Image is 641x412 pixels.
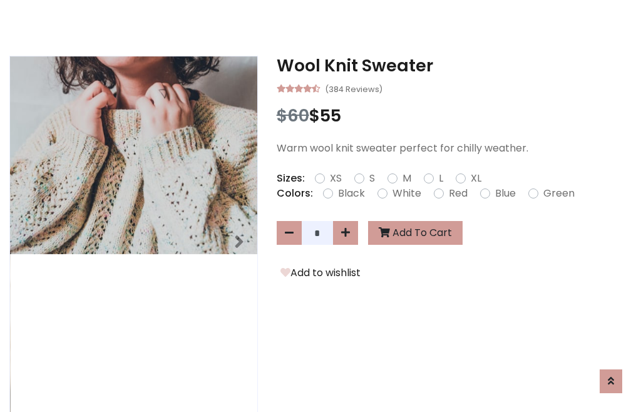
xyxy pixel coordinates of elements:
[369,171,375,186] label: S
[403,171,411,186] label: M
[368,221,463,245] button: Add To Cart
[330,171,342,186] label: XS
[277,106,632,126] h3: $
[495,186,516,201] label: Blue
[277,56,632,76] h3: Wool Knit Sweater
[325,81,382,96] small: (384 Reviews)
[471,171,481,186] label: XL
[10,56,257,254] img: Image
[277,186,313,201] p: Colors:
[338,186,365,201] label: Black
[277,104,309,127] span: $60
[543,186,575,201] label: Green
[392,186,421,201] label: White
[277,171,305,186] p: Sizes:
[277,141,632,156] p: Warm wool knit sweater perfect for chilly weather.
[277,265,364,281] button: Add to wishlist
[439,171,443,186] label: L
[320,104,341,127] span: 55
[449,186,468,201] label: Red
